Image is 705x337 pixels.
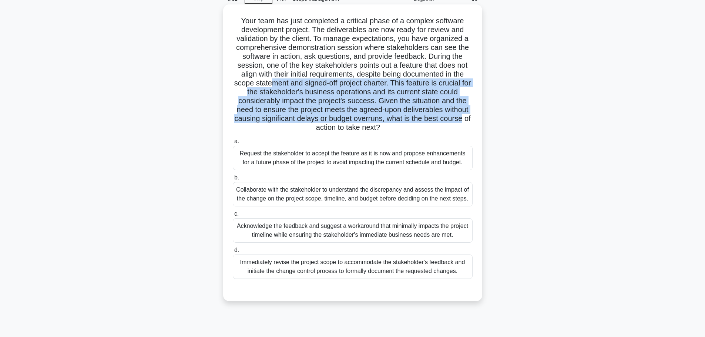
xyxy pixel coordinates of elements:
span: b. [234,174,239,181]
span: c. [234,210,239,217]
div: Request the stakeholder to accept the feature as it is now and propose enhancements for a future ... [233,146,473,170]
div: Immediately revise the project scope to accommodate the stakeholder's feedback and initiate the c... [233,255,473,279]
h5: Your team has just completed a critical phase of a complex software development project. The deli... [232,16,473,132]
span: a. [234,138,239,144]
div: Acknowledge the feedback and suggest a workaround that minimally impacts the project timeline whi... [233,218,473,243]
div: Collaborate with the stakeholder to understand the discrepancy and assess the impact of the chang... [233,182,473,206]
span: d. [234,247,239,253]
